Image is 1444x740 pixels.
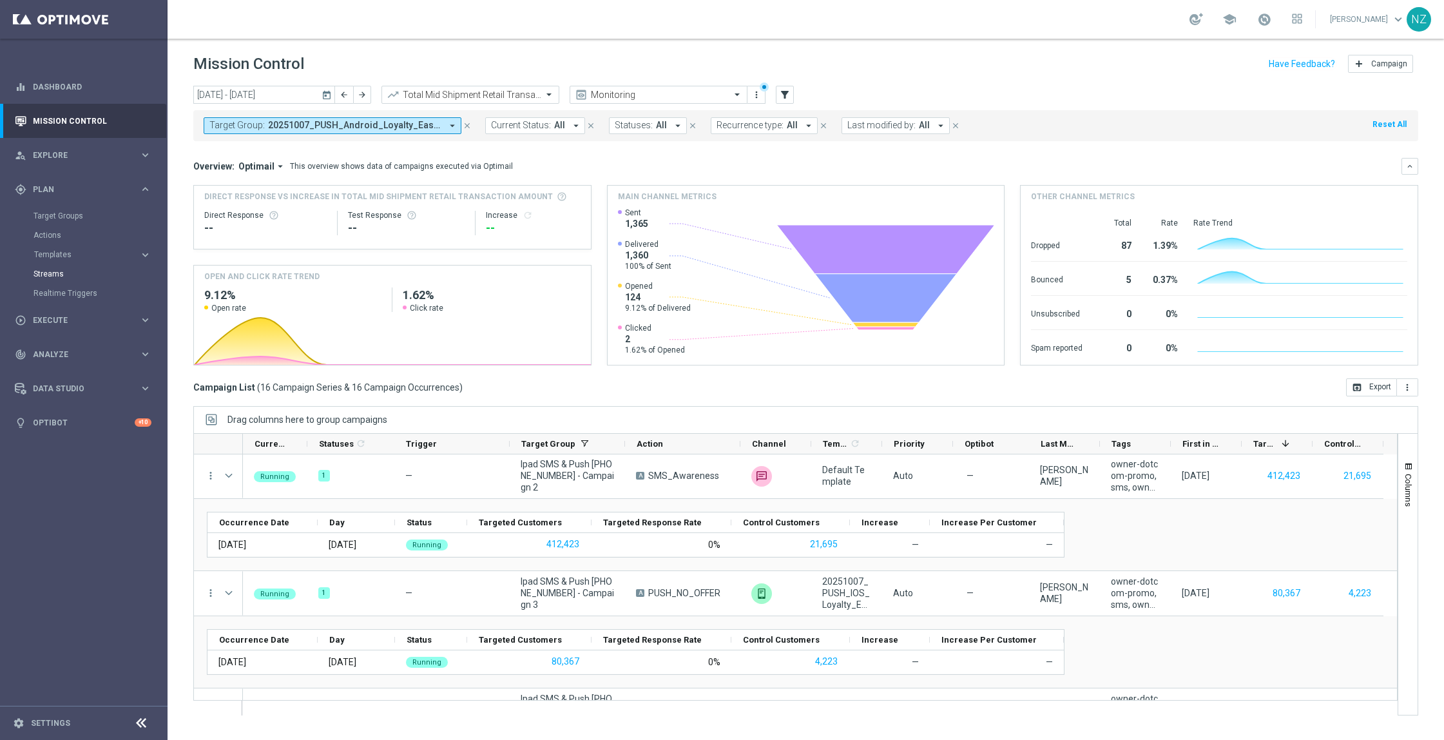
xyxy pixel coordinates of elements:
[447,120,458,131] i: arrow_drop_down
[204,287,381,303] h2: 9.12%
[235,161,290,172] button: Optimail arrow_drop_down
[1031,191,1135,202] h4: Other channel metrics
[14,384,152,394] button: Data Studio keyboard_arrow_right
[1046,657,1053,667] span: —
[15,150,26,161] i: person_search
[358,90,367,99] i: arrow_forward
[625,323,685,333] span: Clicked
[405,588,412,598] span: —
[967,470,974,482] span: —
[708,656,720,668] div: 0%
[193,86,335,104] input: Select date range
[34,264,166,284] div: Streams
[348,220,465,236] div: --
[139,348,151,360] i: keyboard_arrow_right
[193,161,235,172] h3: Overview:
[1031,336,1083,357] div: Spam reported
[708,539,720,550] div: 0%
[139,249,151,261] i: keyboard_arrow_right
[268,120,441,131] span: 20251007_PUSH_Android_Loyalty_EasyDealDays_App 20251007_PUSH_IOS_Loyalty_EasyDealDays_App I&T SMS...
[523,210,533,220] button: refresh
[822,699,871,722] span: Default Template
[1222,12,1237,26] span: school
[1147,218,1178,228] div: Rate
[688,121,697,130] i: close
[486,210,581,220] div: Increase
[34,245,166,264] div: Templates
[822,464,871,487] span: Default Template
[1346,382,1418,392] multiple-options-button: Export to CSV
[14,116,152,126] div: Mission Control
[912,657,919,667] span: —
[135,418,151,427] div: +10
[1342,468,1372,484] button: 21,695
[1182,587,1209,599] div: 07 Oct 2025, Tuesday
[219,635,289,645] span: Occurrence Date
[1041,439,1078,449] span: Last Modified By
[34,230,134,240] a: Actions
[461,119,473,133] button: close
[625,333,685,345] span: 2
[34,206,166,226] div: Target Groups
[387,88,400,101] i: trending_up
[609,117,687,134] button: Statuses: All arrow_drop_down
[205,470,217,482] button: more_vert
[139,382,151,394] i: keyboard_arrow_right
[381,86,559,104] ng-select: Total Mid Shipment Retail Transaction Amount
[1111,576,1160,610] span: owner-dotcom-promo, sms, owner-dotcom-sms, live, push, 20251007 Ipad SMS & Push, Ipad SMS & Push ...
[1031,268,1083,289] div: Bounced
[34,211,134,221] a: Target Groups
[260,590,289,598] span: Running
[412,658,441,667] span: Running
[329,518,345,527] span: Day
[1371,117,1408,131] button: Reset All
[15,184,26,195] i: gps_fixed
[405,471,412,481] span: —
[1147,302,1178,323] div: 0%
[406,538,448,550] colored-tag: Running
[204,191,553,202] span: Direct Response VS Increase In Total Mid Shipment Retail Transaction Amount
[14,184,152,195] div: gps_fixed Plan keyboard_arrow_right
[893,588,913,598] span: Auto
[407,635,432,645] span: Status
[33,151,139,159] span: Explore
[743,518,820,527] span: Control Customers
[848,436,860,451] span: Calculate column
[15,315,26,326] i: play_circle_outline
[205,587,217,599] i: more_vert
[479,635,562,645] span: Targeted Customers
[34,251,126,258] span: Templates
[751,466,772,487] img: Attentive SMS
[636,472,644,480] span: A
[254,470,296,482] colored-tag: Running
[193,382,463,393] h3: Campaign List
[1354,59,1364,69] i: add
[274,161,286,172] i: arrow_drop_down
[1347,585,1372,601] button: 4,223
[521,439,575,449] span: Target Group
[34,226,166,245] div: Actions
[14,315,152,326] button: play_circle_outline Execute keyboard_arrow_right
[227,414,387,425] span: Drag columns here to group campaigns
[1397,378,1418,396] button: more_vert
[204,117,461,134] button: Target Group: 20251007_PUSH_Android_Loyalty_EasyDealDays_App, 20251007_PUSH_IOS_Loyalty_EasyDealD...
[850,438,860,449] i: refresh
[1040,581,1089,605] div: Nicole Zern
[779,89,791,101] i: filter_alt
[751,583,772,604] img: OptiMobile Push
[1098,268,1131,289] div: 5
[1346,378,1397,396] button: open_in_browser Export
[550,654,581,670] button: 80,367
[14,82,152,92] div: equalizer Dashboard
[625,291,691,303] span: 124
[967,587,974,599] span: —
[243,688,1383,734] div: Press SPACE to select this row.
[814,654,839,670] button: 4,223
[1046,540,1053,550] span: —
[318,470,330,482] div: 1
[625,208,648,218] span: Sent
[34,269,134,279] a: Streams
[485,117,585,134] button: Current Status: All arrow_drop_down
[1098,218,1131,228] div: Total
